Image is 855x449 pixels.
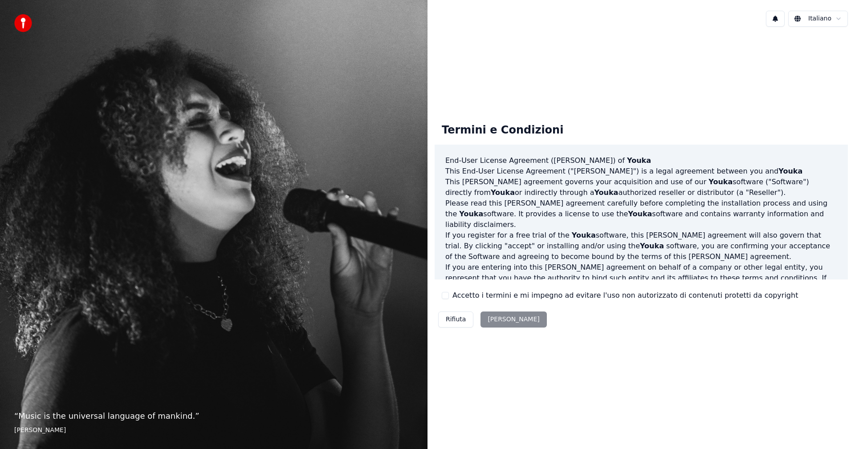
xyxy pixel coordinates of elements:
[594,188,618,197] span: Youka
[445,198,837,230] p: Please read this [PERSON_NAME] agreement carefully before completing the installation process and...
[445,262,837,305] p: If you are entering into this [PERSON_NAME] agreement on behalf of a company or other legal entit...
[438,311,473,328] button: Rifiuta
[491,188,515,197] span: Youka
[445,155,837,166] h3: End-User License Agreement ([PERSON_NAME]) of
[459,210,483,218] span: Youka
[640,242,664,250] span: Youka
[627,156,651,165] span: Youka
[445,166,837,177] p: This End-User License Agreement ("[PERSON_NAME]") is a legal agreement between you and
[14,410,413,422] p: “ Music is the universal language of mankind. ”
[452,290,798,301] label: Accetto i termini e mi impegno ad evitare l'uso non autorizzato di contenuti protetti da copyright
[628,210,652,218] span: Youka
[778,167,802,175] span: Youka
[445,177,837,198] p: This [PERSON_NAME] agreement governs your acquisition and use of our software ("Software") direct...
[572,231,596,239] span: Youka
[445,230,837,262] p: If you register for a free trial of the software, this [PERSON_NAME] agreement will also govern t...
[14,426,413,435] footer: [PERSON_NAME]
[708,178,733,186] span: Youka
[14,14,32,32] img: youka
[435,116,570,145] div: Termini e Condizioni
